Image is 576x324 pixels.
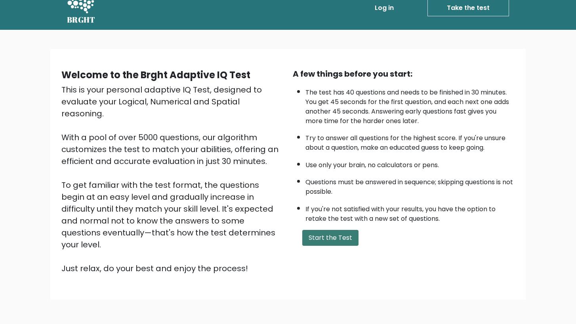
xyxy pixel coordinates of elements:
li: The test has 40 questions and needs to be finished in 30 minutes. You get 45 seconds for the firs... [305,84,515,126]
button: Start the Test [302,230,359,246]
li: Questions must be answered in sequence; skipping questions is not possible. [305,174,515,197]
li: Use only your brain, no calculators or pens. [305,156,515,170]
div: A few things before you start: [293,68,515,80]
h5: BRGHT [67,15,95,25]
li: If you're not satisfied with your results, you have the option to retake the test with a new set ... [305,201,515,224]
div: This is your personal adaptive IQ Test, designed to evaluate your Logical, Numerical and Spatial ... [61,84,283,274]
b: Welcome to the Brght Adaptive IQ Test [61,68,250,81]
li: Try to answer all questions for the highest score. If you're unsure about a question, make an edu... [305,129,515,152]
